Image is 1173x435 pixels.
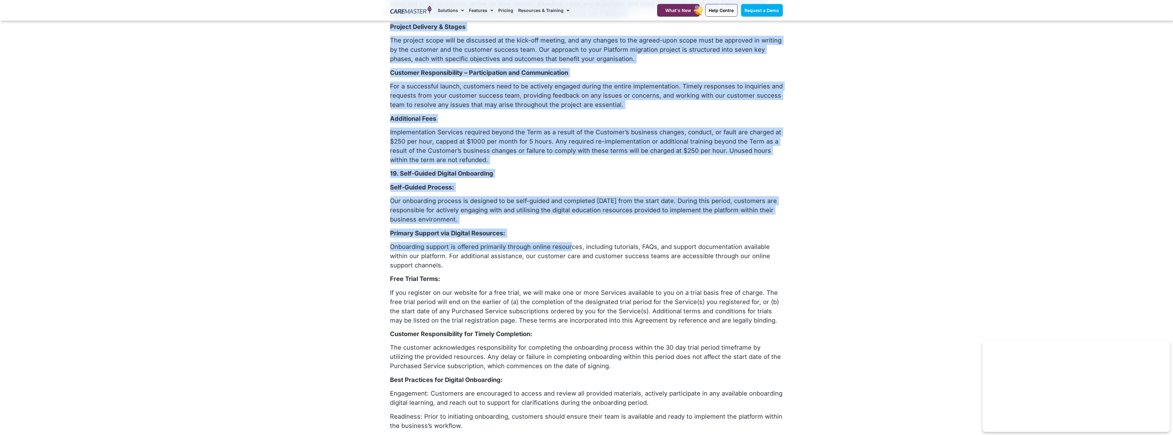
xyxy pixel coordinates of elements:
p: Engagement: Customers are encouraged to access and review all provided materials, actively partic... [390,389,783,407]
b: Additional Fees [390,115,437,122]
p: Readiness: Prior to initiating onboarding, customers should ensure their team is available and re... [390,412,783,430]
p: Our onboarding process is designed to be self-guided and completed [DATE] from the start date. Du... [390,196,783,224]
p: Onboarding support is offered primarily through online resources, including tutorials, FAQs, and ... [390,242,783,270]
b: Customer Responsibility – Participation and Communication [390,69,568,76]
b: Project Delivery & Stages [390,23,466,30]
span: Request a Demo [745,8,779,13]
a: What's New [657,4,700,17]
a: Request a Demo [741,4,783,17]
b: Best Practices for Digital Onboarding: [390,376,503,384]
p: Implementation Services required beyond the Term as a result of the Customer’s business changes, ... [390,128,783,165]
b: Free Trial Terms: [390,275,441,283]
p: The customer acknowledges responsibility for completing the onboarding process within the 30 day ... [390,343,783,371]
p: The project scope will be discussed at the kick-off meeting, and any changes to the agreed-upon s... [390,36,783,63]
p: If you register on our website for a free trial, we will make one or more Services available to y... [390,288,783,325]
b: Self-Guided Process: [390,184,454,191]
b: 19. Self-Guided Digital Onboarding [390,170,494,177]
p: For a successful launch, customers need to be actively engaged during the entire implementation. ... [390,82,783,109]
iframe: Popup CTA [982,341,1170,432]
b: Primary Support via Digital Resources: [390,230,506,237]
b: Customer Responsibility for Timely Completion: [390,330,533,338]
span: What's New [666,8,691,13]
img: CareMaster Logo [390,6,432,15]
a: Help Centre [705,4,738,17]
span: Help Centre [709,8,734,13]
